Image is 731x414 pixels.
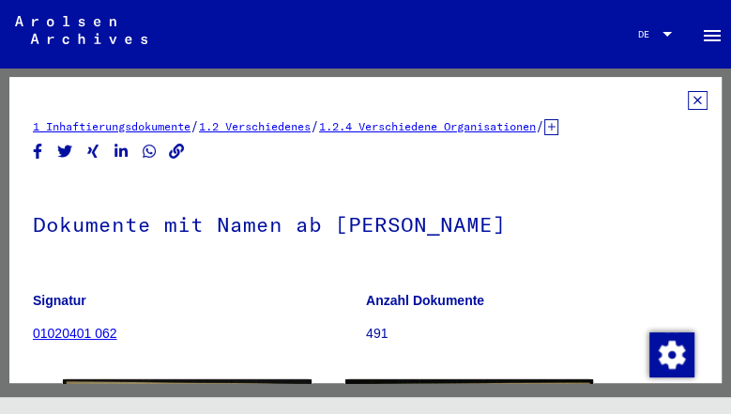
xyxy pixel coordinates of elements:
[311,117,319,134] span: /
[33,293,86,308] b: Signatur
[638,29,659,39] span: DE
[33,326,117,341] a: 01020401 062
[536,117,544,134] span: /
[319,119,536,133] a: 1.2.4 Verschiedene Organisationen
[33,181,698,264] h1: Dokumente mit Namen ab [PERSON_NAME]
[112,140,131,163] button: Share on LinkedIn
[701,24,723,47] mat-icon: Side nav toggle icon
[33,119,190,133] a: 1 Inhaftierungsdokumente
[649,332,694,377] img: Zustimmung ändern
[190,117,199,134] span: /
[28,140,48,163] button: Share on Facebook
[15,16,147,44] img: Arolsen_neg.svg
[55,140,75,163] button: Share on Twitter
[84,140,103,163] button: Share on Xing
[693,15,731,53] button: Toggle sidenav
[366,324,698,344] p: 491
[199,119,311,133] a: 1.2 Verschiedenes
[167,140,187,163] button: Copy link
[140,140,160,163] button: Share on WhatsApp
[366,293,484,308] b: Anzahl Dokumente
